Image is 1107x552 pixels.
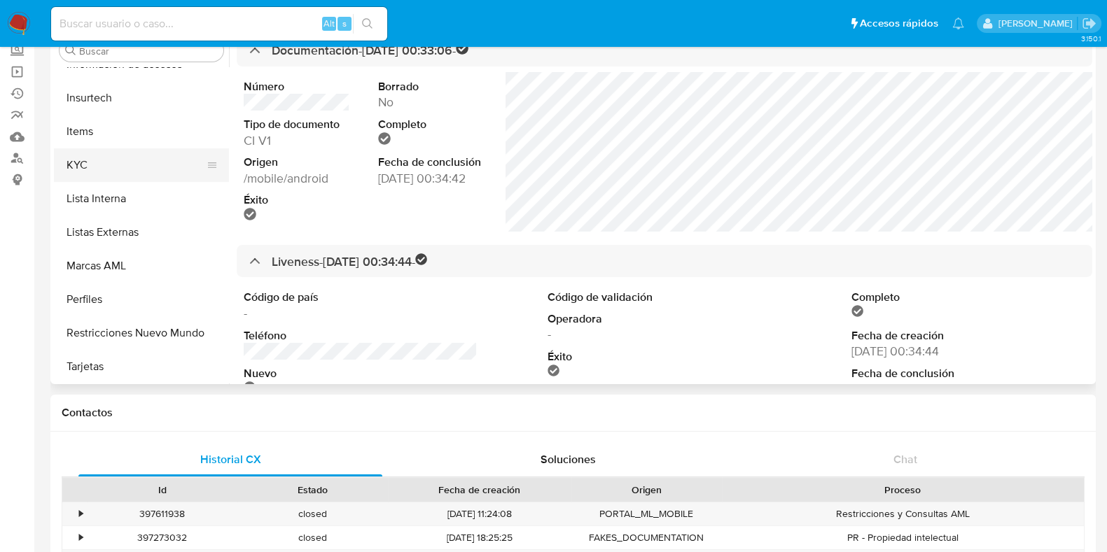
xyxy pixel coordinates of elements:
dt: Origen [244,155,349,170]
dt: Éxito [244,192,349,208]
div: 397273032 [87,526,237,549]
input: Buscar usuario o caso... [51,15,387,33]
dt: Completo [378,117,484,132]
dd: [DATE] 00:34:42 [378,170,484,187]
div: [DATE] 18:25:25 [388,526,571,549]
button: Lista Interna [54,182,229,215]
button: Restricciones Nuevo Mundo [54,316,229,350]
div: Origen [581,483,712,497]
a: Salir [1082,16,1096,31]
div: closed [237,502,388,525]
dd: /mobile/android [244,170,349,187]
div: PR - Propiedad intelectual [722,526,1084,549]
button: Listas Externas [54,215,229,249]
dt: Fecha de creación [851,328,1085,344]
dt: Fecha de conclusión [851,366,1085,381]
span: Chat [893,451,917,467]
dt: Código de país [244,290,478,305]
dd: CI V1 [244,132,349,149]
div: FAKES_DOCUMENTATION [571,526,722,549]
div: PORTAL_ML_MOBILE [571,502,722,525]
div: • [79,507,83,521]
p: juan.montanobonaga@mercadolibre.com.co [998,17,1077,30]
h1: Contactos [62,406,1085,420]
button: Buscar [65,45,76,56]
h3: Liveness - [DATE] 00:34:44 - [272,253,428,269]
dd: No [378,94,484,111]
button: KYC [54,148,218,182]
span: 3.150.1 [1080,33,1100,44]
div: • [79,531,83,544]
div: 397611938 [97,507,228,521]
span: Soluciones [541,451,596,467]
dd: [DATE] 00:35:18 [851,381,1085,397]
button: Items [54,115,229,148]
h3: Documentación - [DATE] 00:33:06 - [272,42,468,58]
span: Alt [323,17,335,30]
dt: Número [244,79,349,94]
span: Historial CX [200,451,261,467]
button: Insurtech [54,81,229,115]
div: [DATE] 11:24:08 [388,502,571,525]
div: Fecha de creación [398,483,562,497]
span: s [342,17,347,30]
dt: Teléfono [244,328,478,344]
span: Accesos rápidos [860,16,938,31]
dt: Código de validación [548,290,781,305]
button: Perfiles [54,283,229,316]
div: Restricciones y Consultas AML [722,502,1084,525]
button: search-icon [353,14,382,34]
button: Tarjetas [54,350,229,383]
input: Buscar [79,45,218,57]
a: Notificaciones [952,17,964,29]
dd: - [548,326,781,343]
div: Estado [247,483,378,497]
button: Marcas AML [54,249,229,283]
dt: Fecha de conclusión [378,155,484,170]
div: Documentación-[DATE] 00:33:06- [237,34,1092,66]
dd: [DATE] 00:34:44 [851,343,1085,360]
dt: Nuevo [244,366,478,381]
div: closed [237,526,388,549]
dt: Éxito [548,349,781,365]
dd: - [244,305,478,322]
div: Proceso [732,483,1074,497]
dt: Operadora [548,311,781,327]
div: Id [97,483,228,497]
dt: Completo [851,290,1085,305]
div: Liveness-[DATE] 00:34:44- [237,245,1092,278]
dt: Borrado [378,79,484,94]
dt: Tipo de documento [244,117,349,132]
